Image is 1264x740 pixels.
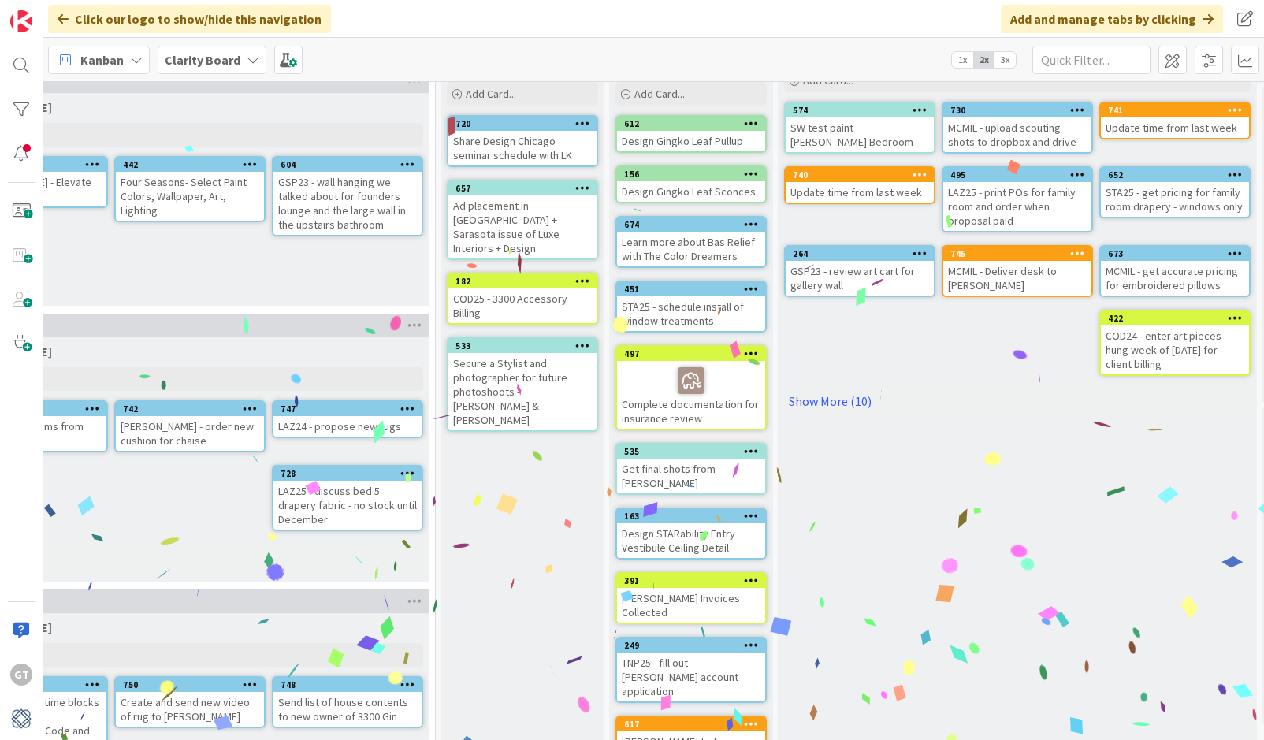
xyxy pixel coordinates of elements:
[1108,248,1249,259] div: 673
[10,708,32,730] img: avatar
[624,348,765,359] div: 497
[10,10,32,32] img: Visit kanbanzone.com
[1101,103,1249,117] div: 741
[455,183,597,194] div: 657
[617,717,765,731] div: 617
[786,261,934,296] div: GSP23 - review art cart for gallery wall
[617,282,765,331] div: 451STA25 - schedule install of window treatments
[1001,5,1223,33] div: Add and manage tabs by clicking
[793,248,934,259] div: 264
[281,159,422,170] div: 604
[994,52,1016,68] span: 3x
[617,218,765,266] div: 674Learn more about Bas Relief with The Color Dreamers
[784,389,1251,414] a: Show More (10)
[617,117,765,131] div: 612
[448,339,597,430] div: 533Secure a Stylist and photographer for future photoshoots - [PERSON_NAME] & [PERSON_NAME]
[943,103,1091,152] div: 730MCMIL - upload scouting shots to dropbox and drive
[116,402,264,451] div: 742[PERSON_NAME] - order new cushion for chaise
[943,168,1091,231] div: 495LAZ25 - print POs for family room and order when proposal paid
[448,181,597,195] div: 657
[786,247,934,296] div: 264GSP23 - review art cart for gallery wall
[617,218,765,232] div: 674
[281,468,422,479] div: 728
[617,117,765,151] div: 612Design Gingko Leaf Pullup
[617,588,765,623] div: [PERSON_NAME] Invoices Collected
[617,361,765,429] div: Complete documentation for insurance review
[786,103,934,152] div: 574SW test paint [PERSON_NAME] Bedroom
[123,159,264,170] div: 442
[617,638,765,653] div: 249
[943,117,1091,152] div: MCMIL - upload scouting shots to dropbox and drive
[617,459,765,493] div: Get final shots from [PERSON_NAME]
[455,340,597,351] div: 533
[624,169,765,180] div: 156
[617,167,765,181] div: 156
[1101,247,1249,296] div: 673MCMIL - get accurate pricing for embroidered pillows
[624,284,765,295] div: 451
[273,402,422,416] div: 747
[786,182,934,203] div: Update time from last week
[116,692,264,727] div: Create and send new video of rug to [PERSON_NAME]
[786,168,934,203] div: 740Update time from last week
[943,247,1091,296] div: 745MCMIL - Deliver desk to [PERSON_NAME]
[448,339,597,353] div: 533
[950,169,1091,180] div: 495
[10,664,32,686] div: GT
[793,105,934,116] div: 574
[617,282,765,296] div: 451
[80,50,124,69] span: Kanban
[123,679,264,690] div: 750
[617,509,765,523] div: 163
[273,158,422,172] div: 604
[116,158,264,221] div: 442Four Seasons- Select Paint Colors, Wallpaper, Art, Lighting
[1108,105,1249,116] div: 741
[1101,261,1249,296] div: MCMIL - get accurate pricing for embroidered pillows
[624,219,765,230] div: 674
[116,678,264,692] div: 750
[943,182,1091,231] div: LAZ25 - print POs for family room and order when proposal paid
[1101,247,1249,261] div: 673
[448,131,597,165] div: Share Design Chicago seminar schedule with LK
[617,444,765,493] div: 535Get final shots from [PERSON_NAME]
[448,195,597,258] div: Ad placement in [GEOGRAPHIC_DATA] + Sarasota issue of Luxe Interiors + Design
[1101,168,1249,182] div: 652
[1101,182,1249,217] div: STA25 - get pricing for family room drapery - windows only
[165,52,240,68] b: Clarity Board
[973,52,994,68] span: 2x
[273,678,422,727] div: 748Send list of house contents to new owner of 3300 Gin
[448,274,597,288] div: 182
[48,5,331,33] div: Click our logo to show/hide this navigation
[624,446,765,457] div: 535
[116,158,264,172] div: 442
[617,509,765,558] div: 163Design STARability Entry Vestibule Ceiling Detail
[786,247,934,261] div: 264
[624,719,765,730] div: 617
[617,232,765,266] div: Learn more about Bas Relief with The Color Dreamers
[273,467,422,530] div: 728LAZ25 - discuss bed 5 drapery fabric - no stock until December
[123,403,264,415] div: 742
[273,481,422,530] div: LAZ25 - discuss bed 5 drapery fabric - no stock until December
[617,638,765,701] div: 249TNP25 - fill out [PERSON_NAME] account application
[943,247,1091,261] div: 745
[116,172,264,221] div: Four Seasons- Select Paint Colors, Wallpaper, Art, Lighting
[952,52,973,68] span: 1x
[617,347,765,361] div: 497
[1032,46,1151,74] input: Quick Filter...
[448,353,597,430] div: Secure a Stylist and photographer for future photoshoots - [PERSON_NAME] & [PERSON_NAME]
[466,87,516,101] span: Add Card...
[448,274,597,323] div: 182COD25 - 3300 Accessory Billing
[1101,168,1249,217] div: 652STA25 - get pricing for family room drapery - windows only
[617,167,765,202] div: 156Design Gingko Leaf Sconces
[273,467,422,481] div: 728
[281,403,422,415] div: 747
[455,118,597,129] div: 720
[273,692,422,727] div: Send list of house contents to new owner of 3300 Gin
[624,118,765,129] div: 612
[448,288,597,323] div: COD25 - 3300 Accessory Billing
[943,168,1091,182] div: 495
[273,402,422,437] div: 747LAZ24 - propose new rugs
[273,416,422,437] div: LAZ24 - propose new rugs
[950,105,1091,116] div: 730
[786,117,934,152] div: SW test paint [PERSON_NAME] Bedroom
[617,347,765,429] div: 497Complete documentation for insurance review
